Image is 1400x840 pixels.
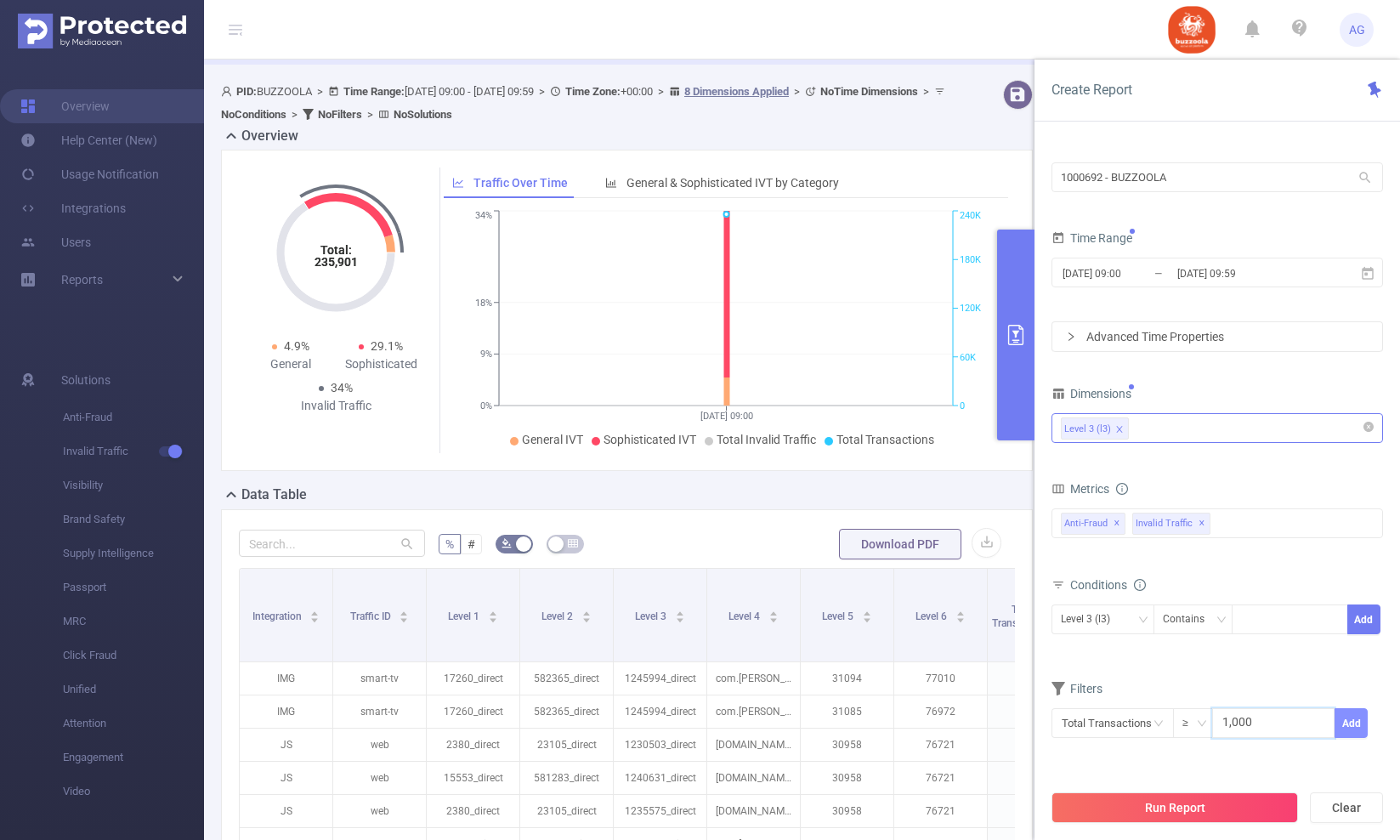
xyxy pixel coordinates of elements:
p: 1245994_direct [614,662,706,695]
i: icon: table [568,538,578,548]
tspan: 0% [480,400,492,411]
p: web [333,795,426,827]
p: [DOMAIN_NAME] [707,795,800,827]
div: ≥ [1182,709,1200,737]
span: Total Invalid Traffic [717,433,816,446]
div: Sophisticated [336,355,426,373]
i: icon: close [1115,425,1124,435]
p: 15553_direct [427,762,519,794]
p: web [333,762,426,794]
p: web [333,729,426,761]
span: Conditions [1070,578,1146,592]
p: 30958 [801,795,893,827]
i: icon: caret-down [955,616,965,621]
a: Help Center (New) [20,123,157,157]
p: 31085 [801,695,893,728]
span: Click Fraud [63,639,204,673]
i: icon: down [1138,615,1148,627]
p: 23105_direct [520,729,613,761]
p: JS [240,729,332,761]
div: Sort [488,609,498,619]
i: icon: caret-up [675,609,684,614]
tspan: 120K [960,304,981,315]
span: Anti-Fraud [1061,513,1125,535]
i: icon: right [1066,332,1076,342]
span: Reports [61,273,103,287]
span: Create Report [1051,82,1132,98]
a: Users [20,225,91,259]
span: MRC [63,604,204,639]
input: End date [1176,262,1313,285]
b: No Solutions [394,108,452,121]
p: 582365_direct [520,662,613,695]
span: 4.9% [284,339,309,353]
div: General [246,355,336,373]
span: Traffic ID [350,610,394,622]
div: icon: rightAdvanced Time Properties [1052,322,1382,351]
span: BUZZOOLA [DATE] 09:00 - [DATE] 09:59 +00:00 [221,85,949,121]
button: Add [1347,604,1380,634]
tspan: 180K [960,254,981,265]
i: icon: bg-colors [502,538,512,548]
p: 17260_direct [427,662,519,695]
span: Solutions [61,363,111,397]
b: PID: [236,85,257,98]
button: Download PDF [839,529,961,559]
span: Supply Intelligence [63,536,204,570]
i: icon: down [1216,615,1227,627]
tspan: [DATE] 09:00 [700,411,753,422]
span: Invalid Traffic [63,434,204,468]
input: Search... [239,530,425,557]
p: com.[PERSON_NAME].vastushastraintelugu [707,662,800,695]
p: 17260_direct [427,695,519,728]
div: Level 3 (l3) [1064,418,1111,440]
span: # [468,537,475,551]
span: > [534,85,550,98]
p: 76721 [894,729,987,761]
i: icon: info-circle [1116,483,1128,495]
b: Time Range: [343,85,405,98]
p: 31094 [801,662,893,695]
span: General & Sophisticated IVT by Category [626,176,839,190]
i: icon: info-circle [1134,579,1146,591]
i: icon: caret-up [400,609,409,614]
p: 30958 [801,729,893,761]
span: > [653,85,669,98]
a: Overview [20,89,110,123]
p: 14,769 [988,695,1080,728]
p: 1245994_direct [614,695,706,728]
tspan: 235,901 [315,255,358,269]
span: Filters [1051,682,1102,695]
p: 2380_direct [427,729,519,761]
button: Run Report [1051,792,1298,823]
span: Level 6 [915,610,949,622]
i: icon: caret-down [862,616,871,621]
p: 581283_direct [520,762,613,794]
b: Time Zone: [565,85,621,98]
p: 582365_direct [520,695,613,728]
span: Invalid Traffic [1132,513,1210,535]
a: Reports [61,263,103,297]
i: icon: caret-up [862,609,871,614]
span: Video [63,775,204,809]
span: > [312,85,328,98]
div: Invalid Traffic [291,397,381,415]
span: Time Range [1051,231,1132,245]
span: Level 5 [822,610,856,622]
p: 1,660 [988,795,1080,827]
span: Integration [252,610,304,622]
span: Total Transactions [836,433,934,446]
span: Level 4 [728,610,762,622]
p: 76721 [894,795,987,827]
p: 2380_direct [427,795,519,827]
i: icon: caret-down [768,616,778,621]
input: Start date [1061,262,1199,285]
span: 29.1% [371,339,403,353]
span: > [918,85,934,98]
i: icon: bar-chart [605,177,617,189]
i: icon: close-circle [1363,422,1374,432]
i: icon: user [221,86,236,97]
div: Sort [675,609,685,619]
span: Visibility [63,468,204,502]
span: AG [1349,13,1365,47]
